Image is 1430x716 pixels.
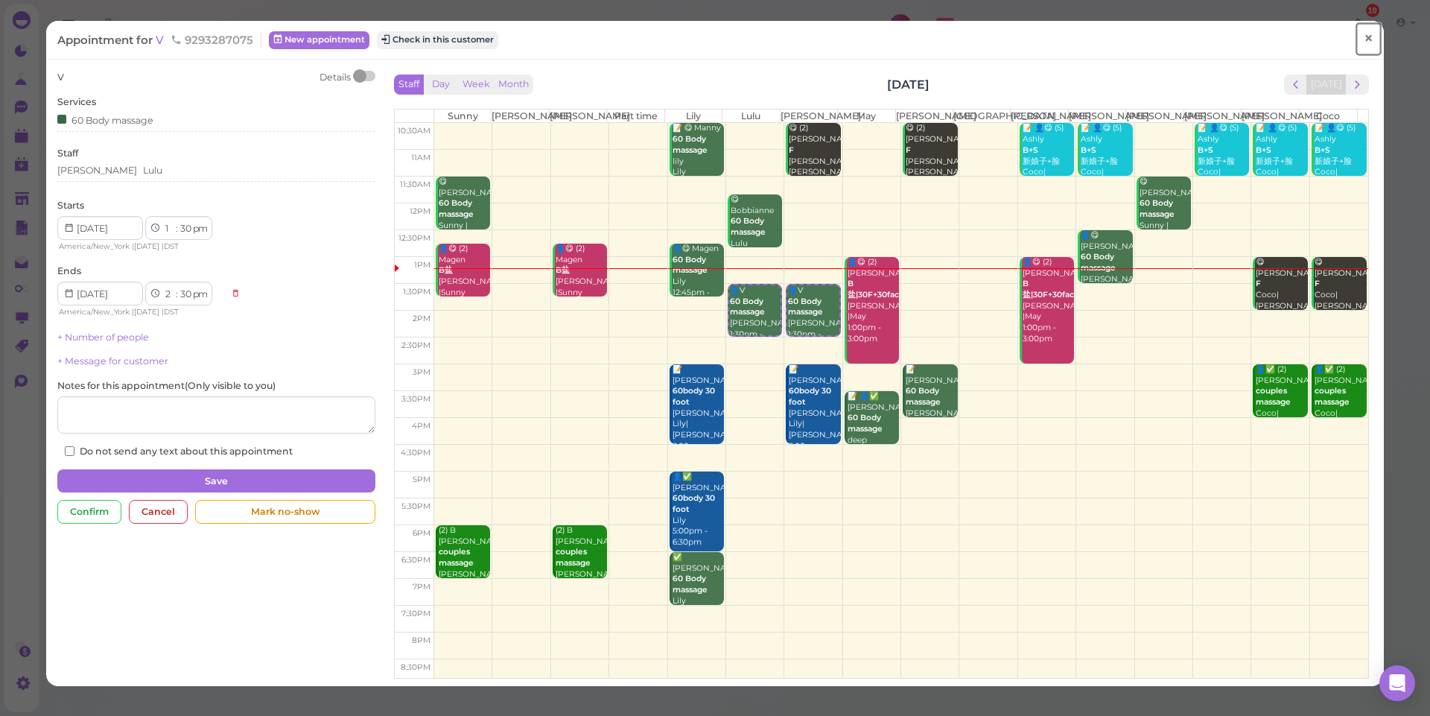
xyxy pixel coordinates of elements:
[1355,22,1382,57] a: ×
[394,75,424,95] button: Staff
[403,287,430,297] span: 1:30pm
[320,71,351,84] div: Details
[1314,364,1367,452] div: 👤✅ (2) [PERSON_NAME] Coco|[PERSON_NAME] 3:00pm - 4:00pm
[787,285,839,351] div: 👤V [PERSON_NAME]|Lulu 1:30pm - 2:30pm
[556,265,570,275] b: B盐
[1299,110,1357,123] th: Coco
[1011,110,1068,123] th: [PERSON_NAME]
[1284,75,1307,95] button: prev
[57,164,137,177] div: [PERSON_NAME]
[401,340,430,350] span: 2:30pm
[57,72,64,83] span: V
[143,164,162,177] div: Lulu
[398,126,430,136] span: 10:30am
[838,110,895,123] th: May
[607,110,664,123] th: Part time
[1346,75,1369,95] button: next
[1255,123,1307,254] div: 📝 👤😋 (5) Ashly 新娘子+脸 Coco|[PERSON_NAME]|[PERSON_NAME] |[PERSON_NAME]|[PERSON_NAME] 10:30am - 11:30am
[549,110,606,123] th: [PERSON_NAME]
[1242,110,1299,123] th: [PERSON_NAME]
[1022,257,1074,345] div: 👤😋 (2) [PERSON_NAME] [PERSON_NAME] |May 1:00pm - 3:00pm
[401,555,430,565] span: 6:30pm
[401,448,430,457] span: 4:30pm
[57,240,223,253] div: | |
[57,264,81,278] label: Ends
[1183,110,1241,123] th: [PERSON_NAME]
[269,31,369,49] a: New appointment
[164,307,179,317] span: DST
[57,95,96,109] label: Services
[1315,145,1330,155] b: B+S
[1081,145,1096,155] b: B+S
[1023,279,1083,300] b: B盐|30F+30facial
[156,33,167,47] a: V
[57,469,375,493] button: Save
[673,134,708,155] b: 60 Body massage
[673,574,708,595] b: 60 Body massage
[731,216,766,237] b: 60 Body massage
[438,525,490,613] div: (2) B [PERSON_NAME] [PERSON_NAME] |Sunny 6:00pm - 7:00pm
[413,367,430,377] span: 3pm
[1379,665,1415,701] div: Open Intercom Messenger
[1255,257,1307,334] div: 😋 [PERSON_NAME] Coco|[PERSON_NAME] 1:00pm - 2:00pm
[673,255,708,276] b: 60 Body massage
[848,413,883,434] b: 60 Body massage
[414,260,430,270] span: 1pm
[438,244,490,320] div: 👤😋 (2) Magen [PERSON_NAME] |Sunny 12:45pm - 1:45pm
[439,198,474,219] b: 60 Body massage
[458,75,495,95] button: Week
[401,394,430,404] span: 3:30pm
[195,500,375,524] div: Mark no-show
[413,314,430,323] span: 2pm
[423,75,459,95] button: Day
[57,305,223,319] div: | |
[1022,123,1074,254] div: 📝 👤😋 (5) Ashly 新娘子+脸 Coco|[PERSON_NAME]|[PERSON_NAME] |[PERSON_NAME]|[PERSON_NAME] 10:30am - 11:30am
[57,379,276,393] label: Notes for this appointment ( Only visible to you )
[847,391,899,479] div: 📝 👤✅ [PERSON_NAME] deep May 3:30pm - 4:30pm
[848,279,908,300] b: B盐|30F+30facial
[780,110,837,123] th: [PERSON_NAME]
[413,475,430,484] span: 5pm
[433,110,491,123] th: Sunny
[789,386,831,407] b: 60body 30 foot
[1139,177,1191,264] div: 😋 [PERSON_NAME] Sunny |[PERSON_NAME] 11:30am - 12:30pm
[494,75,533,95] button: Month
[555,244,607,320] div: 👤😋 (2) Magen [PERSON_NAME] |Sunny 12:45pm - 1:45pm
[439,265,453,275] b: B盐
[59,241,130,251] span: America/New_York
[1314,257,1367,334] div: 😋 [PERSON_NAME] Coco|[PERSON_NAME] 1:00pm - 2:00pm
[59,307,130,317] span: America/New_York
[401,501,430,511] span: 5:30pm
[1126,110,1183,123] th: [PERSON_NAME]
[730,194,782,271] div: 😋 Bobbianne Lulu 11:50am - 12:50pm
[377,31,498,49] button: Check in this customer
[664,110,722,123] th: Lily
[400,180,430,189] span: 11:30am
[953,110,1011,123] th: [GEOGRAPHIC_DATA]
[1306,75,1347,95] button: [DATE]
[65,445,293,458] label: Do not send any text about this appointment
[401,662,430,672] span: 8:30pm
[1198,145,1213,155] b: B+S
[57,332,149,343] a: + Number of people
[1315,386,1350,407] b: couples massage
[673,493,715,514] b: 60body 30 foot
[673,386,715,407] b: 60body 30 foot
[730,297,765,317] b: 60 Body massage
[412,636,430,645] span: 8pm
[1364,28,1373,49] span: ×
[164,241,179,251] span: DST
[1023,145,1038,155] b: B+S
[492,110,549,123] th: [PERSON_NAME]
[789,145,794,155] b: F
[672,244,724,309] div: 👤😋 Magen Lily 12:45pm - 1:45pm
[413,582,430,592] span: 7pm
[410,206,430,216] span: 12pm
[1256,386,1291,407] b: couples massage
[57,500,121,524] div: Confirm
[57,355,168,367] a: + Message for customer
[1140,198,1175,219] b: 60 Body massage
[57,147,78,160] label: Staff
[438,177,490,264] div: 😋 [PERSON_NAME] Sunny |[PERSON_NAME] 11:30am - 12:30pm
